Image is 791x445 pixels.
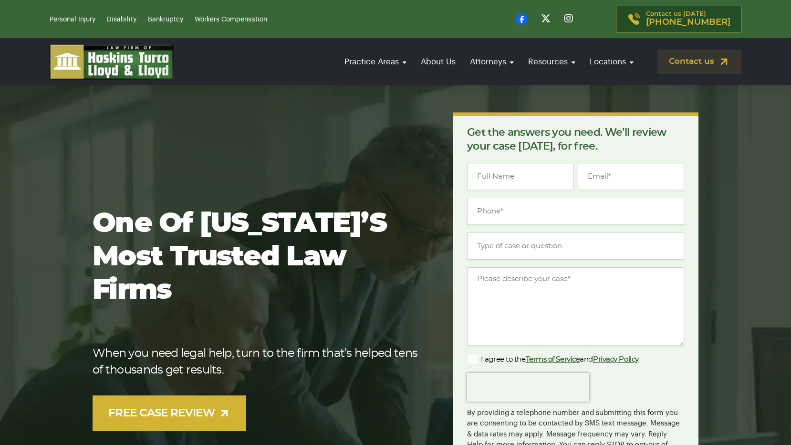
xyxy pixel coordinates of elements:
a: Terms of Service [526,356,580,363]
p: Contact us [DATE] [646,11,730,27]
a: Contact us [DATE][PHONE_NUMBER] [616,6,741,32]
a: Locations [585,48,638,75]
label: I agree to the and [467,354,639,365]
p: When you need legal help, turn to the firm that’s helped tens of thousands get results. [93,345,422,379]
a: Contact us [657,50,741,74]
a: Practice Areas [340,48,411,75]
a: Disability [107,16,136,23]
p: Get the answers you need. We’ll review your case [DATE], for free. [467,126,684,153]
input: Email* [578,163,684,190]
input: Phone* [467,198,684,225]
a: Bankruptcy [148,16,183,23]
h1: One of [US_STATE]’s most trusted law firms [93,207,422,307]
a: Workers Compensation [195,16,267,23]
a: Attorneys [465,48,519,75]
input: Full Name [467,163,573,190]
a: Personal Injury [50,16,95,23]
input: Type of case or question [467,233,684,260]
img: arrow-up-right-light.svg [219,407,230,419]
img: logo [50,44,174,80]
a: About Us [416,48,460,75]
span: [PHONE_NUMBER] [646,18,730,27]
a: FREE CASE REVIEW [93,395,246,431]
a: Privacy Policy [593,356,639,363]
a: Resources [523,48,580,75]
iframe: reCAPTCHA [467,373,589,402]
